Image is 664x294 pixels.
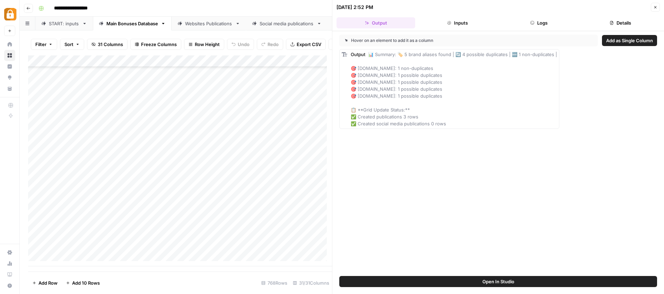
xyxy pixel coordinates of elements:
button: Open In Studio [339,276,657,287]
button: Sort [60,39,84,50]
div: 31/31 Columns [290,277,332,288]
div: Social media publications [260,20,314,27]
span: Redo [268,41,279,48]
button: 31 Columns [87,39,128,50]
button: Redo [257,39,283,50]
div: 768 Rows [259,277,290,288]
span: Output [351,52,365,57]
button: Output [337,17,415,28]
div: Main Bonuses Database [106,20,158,27]
span: Freeze Columns [141,41,177,48]
button: Undo [227,39,254,50]
button: Logs [500,17,578,28]
span: Row Height [195,41,220,48]
span: Add 10 Rows [72,279,100,286]
span: Add Row [38,279,58,286]
a: Social media publications [246,17,327,30]
span: 📊 Summary: 🏷️ 5 brand aliases found | 🔄 4 possible duplicates | 🆕 1 non-duplicates | 🎯 [DOMAIN_NA... [351,52,557,126]
div: Hover on an element to add it as a column [345,37,513,44]
a: another grid: extracted sources [327,17,423,30]
a: START: inputs [35,17,93,30]
button: Filter [31,39,57,50]
a: Browse [4,50,15,61]
button: Row Height [184,39,224,50]
button: Add Row [28,277,62,288]
span: Open In Studio [482,278,514,285]
span: 31 Columns [98,41,123,48]
button: Workspace: Adzz [4,6,15,23]
span: Filter [35,41,46,48]
a: Learning Hub [4,269,15,280]
button: Export CSV [286,39,326,50]
div: [DATE] 2:52 PM [337,4,373,11]
button: Freeze Columns [130,39,181,50]
button: Inputs [418,17,497,28]
span: Add as Single Column [606,37,653,44]
a: Settings [4,247,15,258]
span: Undo [238,41,250,48]
div: Websites Publications [185,20,233,27]
a: Your Data [4,83,15,94]
button: Details [581,17,660,28]
span: Export CSV [297,41,321,48]
span: Sort [64,41,73,48]
a: Main Bonuses Database [93,17,172,30]
a: Websites Publications [172,17,246,30]
button: Help + Support [4,280,15,291]
a: Insights [4,61,15,72]
a: Usage [4,258,15,269]
div: START: inputs [49,20,79,27]
button: Add 10 Rows [62,277,104,288]
a: Opportunities [4,72,15,83]
button: Add as Single Column [602,35,657,46]
img: Adzz Logo [4,8,17,20]
a: Home [4,39,15,50]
